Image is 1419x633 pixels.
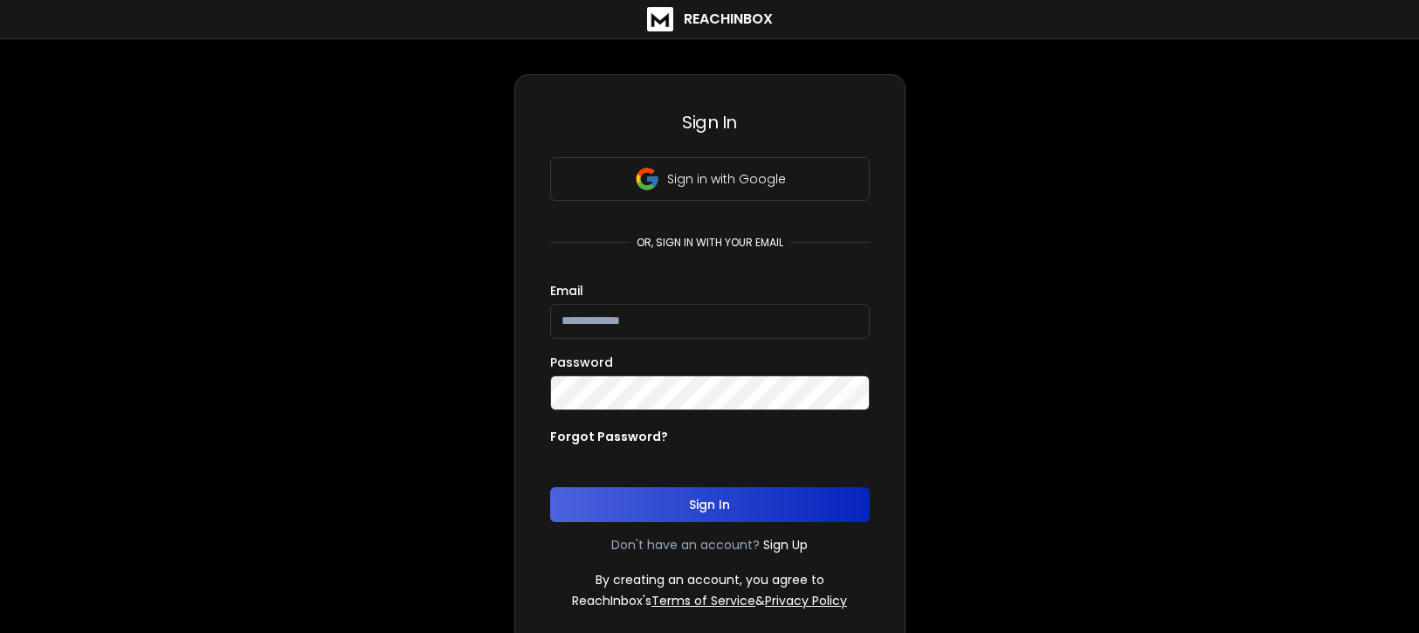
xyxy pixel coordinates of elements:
[630,236,790,250] p: or, sign in with your email
[572,592,847,609] p: ReachInbox's &
[684,9,773,30] h1: ReachInbox
[611,536,760,554] p: Don't have an account?
[651,592,755,609] a: Terms of Service
[550,110,870,134] h3: Sign In
[647,7,773,31] a: ReachInbox
[596,571,824,588] p: By creating an account, you agree to
[550,157,870,201] button: Sign in with Google
[765,592,847,609] a: Privacy Policy
[763,536,808,554] a: Sign Up
[550,356,613,368] label: Password
[647,7,673,31] img: logo
[550,428,668,445] p: Forgot Password?
[550,487,870,522] button: Sign In
[667,170,786,188] p: Sign in with Google
[550,285,583,297] label: Email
